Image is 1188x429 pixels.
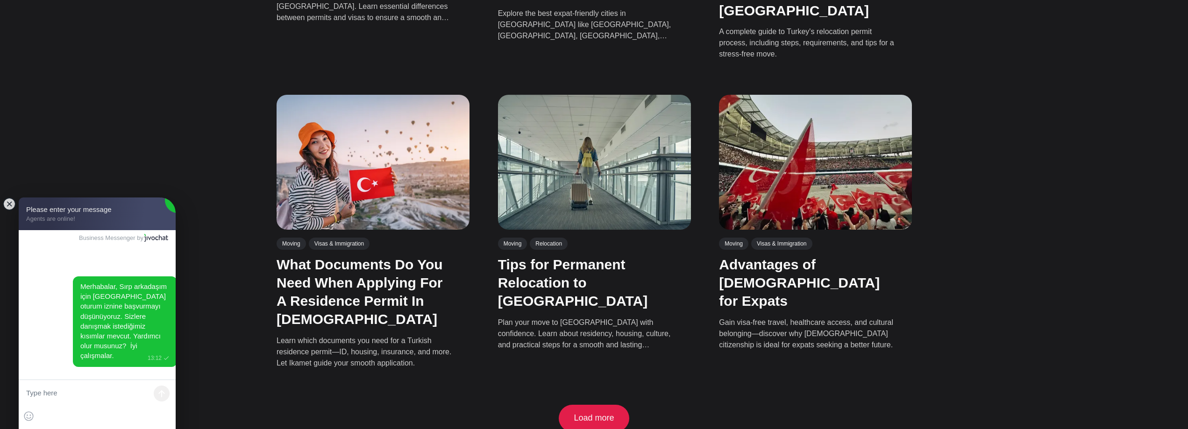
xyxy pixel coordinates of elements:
[719,316,895,350] p: Gain visa-free travel, healthcare access, and cultural belonging—discover why [DEMOGRAPHIC_DATA] ...
[277,95,470,230] img: What Documents Do You Need When Applying For A Residence Permit In Turkey
[79,234,168,242] a: Business Messenger by
[277,237,306,249] a: Moving
[719,256,880,308] a: Advantages of [DEMOGRAPHIC_DATA] for Expats
[498,316,674,350] p: Plan your move to [GEOGRAPHIC_DATA] with confidence. Learn about residency, housing, culture, and...
[73,276,177,367] jdiv: 22.08.25 13:12:50
[498,237,527,249] a: Moving
[719,95,912,230] img: Advantages of Turkish Citizenship for Expats
[277,256,443,326] a: What Documents Do You Need When Applying For A Residence Permit In [DEMOGRAPHIC_DATA]
[719,237,748,249] a: Moving
[308,237,369,249] a: Visas & Immigration
[498,8,674,42] p: Explore the best expat-friendly cities in [GEOGRAPHIC_DATA] like [GEOGRAPHIC_DATA], [GEOGRAPHIC_D...
[277,335,453,368] p: Learn which documents you need for a Turkish residence permit—ID, housing, insurance, and more. L...
[530,237,568,249] a: Relocation
[498,256,647,308] a: Tips for Permanent Relocation to [GEOGRAPHIC_DATA]
[719,26,895,60] p: A complete guide to Turkey's relocation permit process, including steps, requirements, and tips f...
[751,237,812,249] a: Visas & Immigration
[498,95,690,230] img: Tips for Permanent Relocation to Turkey
[80,282,169,359] jdiv: Merhabalar, Sırp arkadaşım için [GEOGRAPHIC_DATA] oturum iznine başvurmayı düşünüyoruz. Sizlere d...
[145,355,170,361] jdiv: 13:12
